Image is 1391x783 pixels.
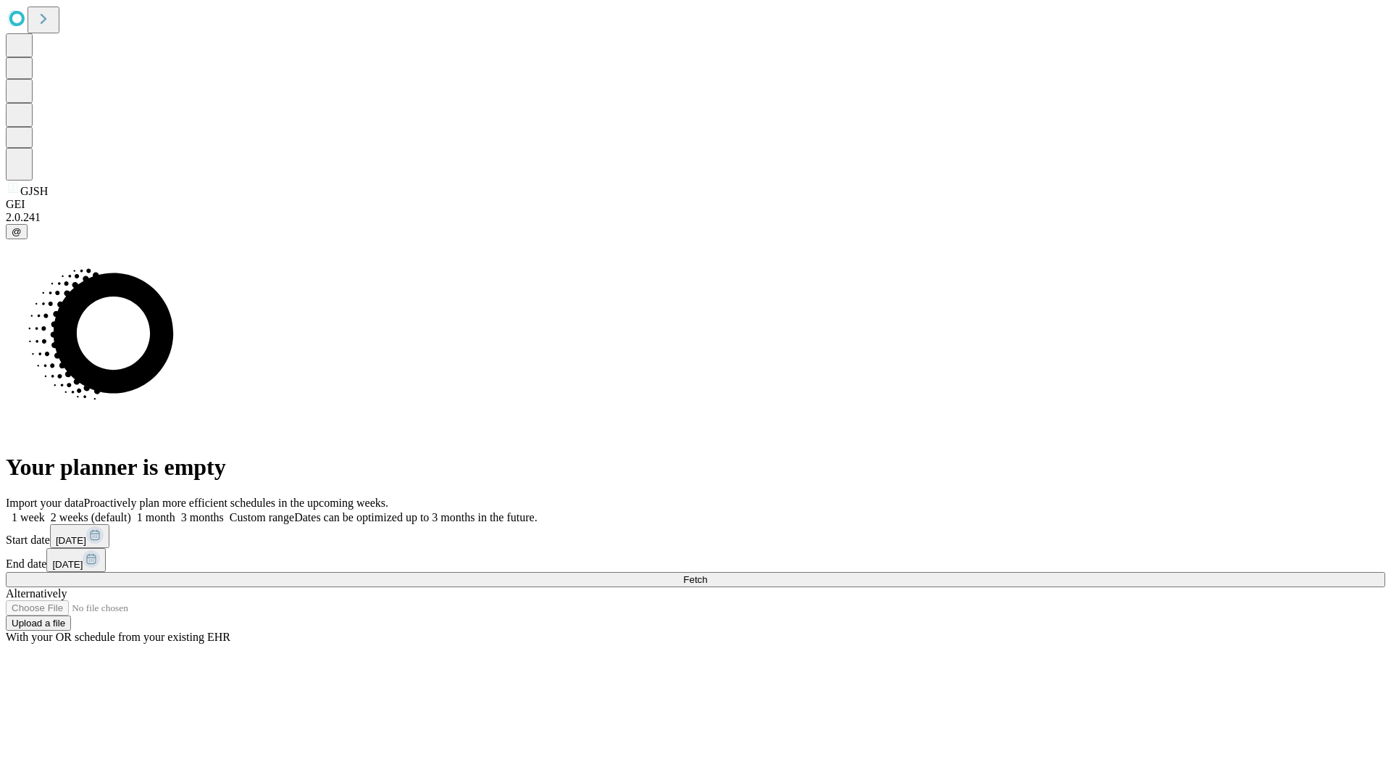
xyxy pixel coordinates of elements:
span: 3 months [181,511,224,523]
span: 2 weeks (default) [51,511,131,523]
span: With your OR schedule from your existing EHR [6,631,230,643]
span: Dates can be optimized up to 3 months in the future. [294,511,537,523]
button: [DATE] [50,524,109,548]
span: Proactively plan more efficient schedules in the upcoming weeks. [84,497,388,509]
button: Upload a file [6,616,71,631]
span: 1 week [12,511,45,523]
span: [DATE] [56,535,86,546]
span: Fetch [683,574,707,585]
div: GEI [6,198,1385,211]
span: [DATE] [52,559,83,570]
button: Fetch [6,572,1385,587]
div: 2.0.241 [6,211,1385,224]
span: 1 month [137,511,175,523]
div: Start date [6,524,1385,548]
span: Import your data [6,497,84,509]
span: @ [12,226,22,237]
h1: Your planner is empty [6,454,1385,481]
button: [DATE] [46,548,106,572]
span: Alternatively [6,587,67,600]
span: GJSH [20,185,48,197]
span: Custom range [230,511,294,523]
button: @ [6,224,28,239]
div: End date [6,548,1385,572]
